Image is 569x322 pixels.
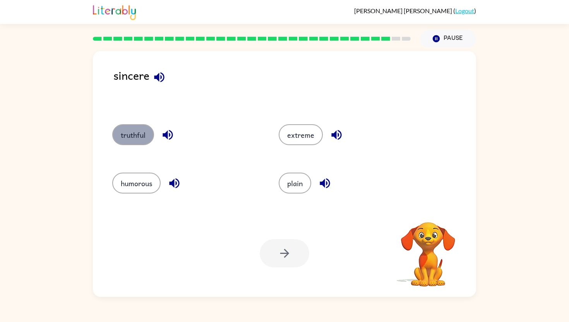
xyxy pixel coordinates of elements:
[354,7,476,14] div: ( )
[113,67,476,109] div: sincere
[455,7,474,14] a: Logout
[112,173,161,194] button: humorous
[389,210,467,288] video: Your browser must support playing .mp4 files to use Literably. Please try using another browser.
[279,173,311,194] button: plain
[354,7,453,14] span: [PERSON_NAME] [PERSON_NAME]
[420,30,476,48] button: Pause
[93,3,136,20] img: Literably
[112,124,154,145] button: truthful
[279,124,323,145] button: extreme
